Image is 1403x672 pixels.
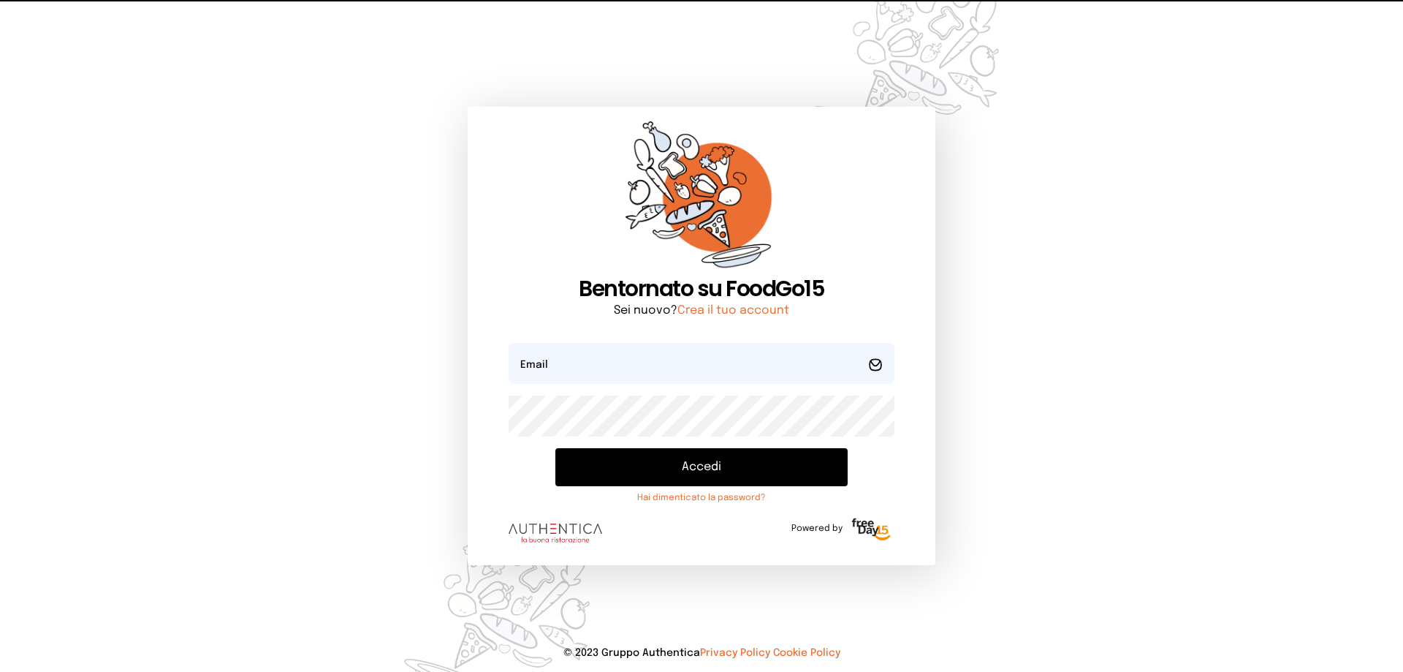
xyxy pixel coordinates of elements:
button: Accedi [555,448,848,486]
a: Privacy Policy [700,648,770,658]
img: sticker-orange.65babaf.png [626,121,777,276]
p: Sei nuovo? [509,302,894,320]
h1: Bentornato su FoodGo15 [509,276,894,302]
a: Cookie Policy [773,648,840,658]
span: Powered by [791,523,843,535]
a: Hai dimenticato la password? [555,492,848,504]
img: logo-freeday.3e08031.png [848,516,894,545]
a: Crea il tuo account [677,304,789,317]
p: © 2023 Gruppo Authentica [23,646,1380,660]
img: logo.8f33a47.png [509,524,602,543]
